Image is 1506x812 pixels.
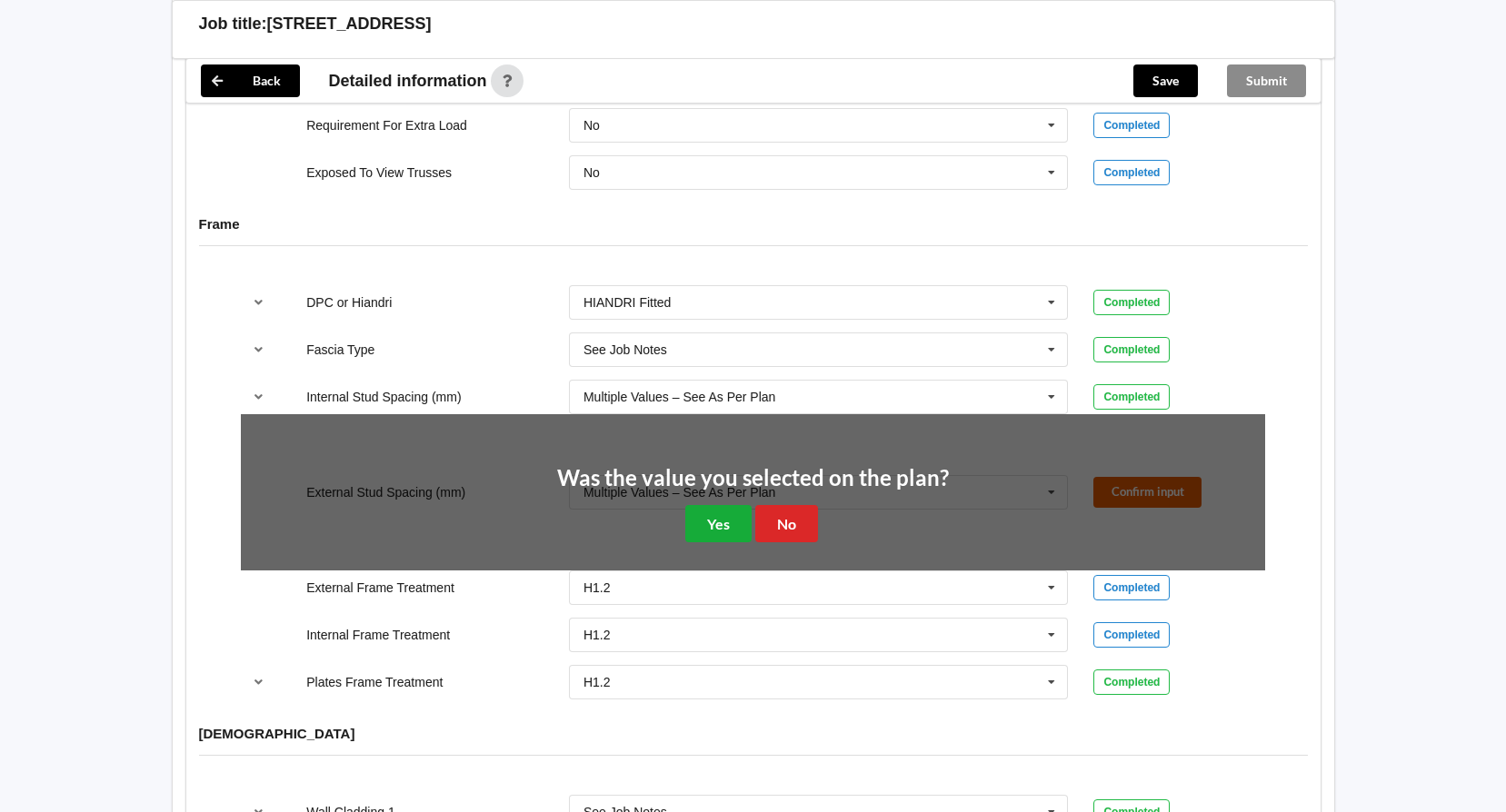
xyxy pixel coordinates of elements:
[306,165,452,180] label: Exposed To View Trusses
[583,296,671,309] div: HIANDRI Fitted
[1093,384,1170,410] div: Completed
[306,390,461,404] label: Internal Stud Spacing (mm)
[583,343,667,356] div: See Job Notes
[199,725,1308,742] h4: [DEMOGRAPHIC_DATA]
[329,73,487,89] span: Detailed information
[306,675,443,689] label: Plates Frame Treatment
[199,215,1308,233] h4: Frame
[583,119,600,132] div: No
[306,580,454,595] label: External Frame Treatment
[241,381,276,413] button: reference-toggle
[241,286,276,319] button: reference-toggle
[1093,113,1170,138] div: Completed
[583,391,775,403] div: Multiple Values – See As Per Plan
[755,505,818,542] button: No
[1093,622,1170,648] div: Completed
[1093,160,1170,185] div: Completed
[1093,290,1170,315] div: Completed
[306,628,450,642] label: Internal Frame Treatment
[583,166,600,179] div: No
[241,333,276,366] button: reference-toggle
[1093,669,1170,695] div: Completed
[1133,64,1198,97] button: Save
[583,581,611,594] div: H1.2
[583,676,611,688] div: H1.2
[306,342,374,357] label: Fascia Type
[1093,337,1170,362] div: Completed
[199,14,267,35] h3: Job title:
[267,14,432,35] h3: [STREET_ADDRESS]
[1093,575,1170,600] div: Completed
[306,118,467,133] label: Requirement For Extra Load
[583,629,611,641] div: H1.2
[241,666,276,698] button: reference-toggle
[685,505,752,542] button: Yes
[201,64,300,97] button: Back
[306,295,392,310] label: DPC or Hiandri
[557,464,949,492] h2: Was the value you selected on the plan?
